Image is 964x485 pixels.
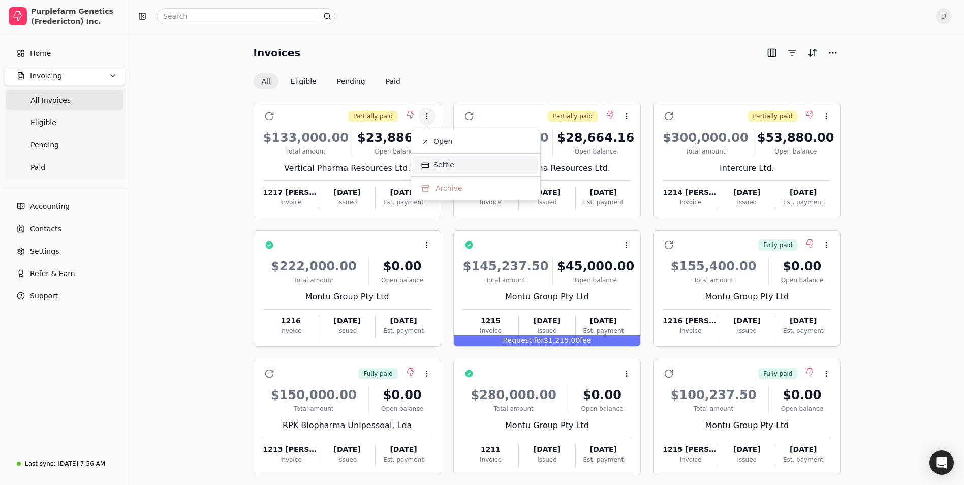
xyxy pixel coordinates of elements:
[263,404,365,413] div: Total amount
[319,326,375,336] div: Issued
[373,276,431,285] div: Open balance
[6,112,123,133] a: Eligible
[663,326,718,336] div: Invoice
[376,326,431,336] div: Est. payment
[519,444,575,455] div: [DATE]
[463,198,518,207] div: Invoice
[663,386,764,404] div: $100,237.50
[719,455,775,464] div: Issued
[263,276,365,285] div: Total amount
[773,386,831,404] div: $0.00
[4,263,126,284] button: Refer & Earn
[463,404,565,413] div: Total amount
[576,326,631,336] div: Est. payment
[4,241,126,261] a: Settings
[719,444,775,455] div: [DATE]
[663,187,718,198] div: 1214 [PERSON_NAME]
[263,147,349,156] div: Total amount
[663,316,718,326] div: 1216 [PERSON_NAME]
[433,136,452,147] span: Open
[463,162,631,174] div: Vertical Pharma Resources Ltd.
[30,224,61,234] span: Contacts
[4,219,126,239] a: Contacts
[663,419,831,432] div: Montu Group Pty Ltd
[263,386,365,404] div: $150,000.00
[463,129,549,147] div: $159,600.00
[663,198,718,207] div: Invoice
[463,257,549,276] div: $145,237.50
[463,316,518,326] div: 1215
[6,157,123,177] a: Paid
[719,326,775,336] div: Issued
[376,316,431,326] div: [DATE]
[329,73,374,89] button: Pending
[57,459,105,468] div: [DATE] 7:56 AM
[254,73,409,89] div: Invoice filter options
[573,404,631,413] div: Open balance
[663,147,749,156] div: Total amount
[463,444,518,455] div: 1211
[263,187,319,198] div: 1217 [PERSON_NAME]
[283,73,325,89] button: Eligible
[936,8,952,24] span: D
[4,66,126,86] button: Invoicing
[30,268,75,279] span: Refer & Earn
[825,45,841,61] button: More
[436,183,462,194] span: Archive
[775,455,831,464] div: Est. payment
[319,444,375,455] div: [DATE]
[663,404,764,413] div: Total amount
[557,129,634,147] div: $28,664.16
[373,386,431,404] div: $0.00
[929,450,954,475] div: Open Intercom Messenger
[580,336,591,344] span: fee
[775,198,831,207] div: Est. payment
[357,147,434,156] div: Open balance
[663,444,718,455] div: 1215 [PERSON_NAME]
[263,257,365,276] div: $222,000.00
[753,112,793,121] span: Partially paid
[30,246,59,257] span: Settings
[4,43,126,64] a: Home
[263,129,349,147] div: $133,000.00
[463,276,549,285] div: Total amount
[30,201,70,212] span: Accounting
[463,291,631,303] div: Montu Group Pty Ltd
[157,8,335,24] input: Search
[263,419,431,432] div: RPK Biopharma Unipessoal, Lda
[775,187,831,198] div: [DATE]
[357,129,434,147] div: $23,886.80
[376,187,431,198] div: [DATE]
[463,419,631,432] div: Montu Group Pty Ltd
[463,386,565,404] div: $280,000.00
[576,187,631,198] div: [DATE]
[557,276,634,285] div: Open balance
[373,257,431,276] div: $0.00
[519,326,575,336] div: Issued
[433,160,454,170] span: Settle
[454,335,640,346] div: $1,215.00
[663,257,764,276] div: $155,400.00
[30,162,45,173] span: Paid
[25,459,55,468] div: Last sync:
[376,455,431,464] div: Est. payment
[757,129,834,147] div: $53,880.00
[31,6,121,26] div: Purplefarm Genetics (Fredericton) Inc.
[576,444,631,455] div: [DATE]
[763,240,792,250] span: Fully paid
[519,198,575,207] div: Issued
[319,316,375,326] div: [DATE]
[663,291,831,303] div: Montu Group Pty Ltd
[353,112,393,121] span: Partially paid
[553,112,593,121] span: Partially paid
[376,444,431,455] div: [DATE]
[376,198,431,207] div: Est. payment
[6,135,123,155] a: Pending
[263,316,319,326] div: 1216
[576,455,631,464] div: Est. payment
[773,276,831,285] div: Open balance
[804,45,821,61] button: Sort
[263,198,319,207] div: Invoice
[373,404,431,413] div: Open balance
[263,291,431,303] div: Montu Group Pty Ltd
